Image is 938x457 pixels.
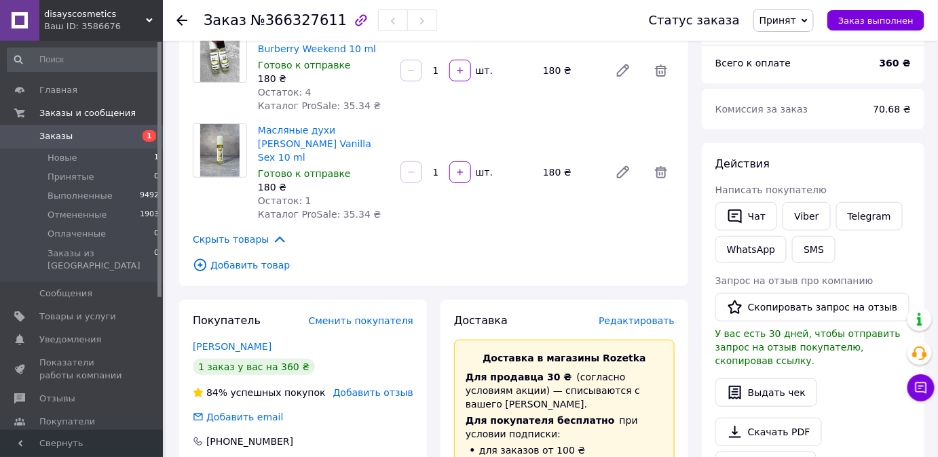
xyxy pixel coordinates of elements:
[48,190,113,202] span: Выполненные
[39,311,116,323] span: Товары и услуги
[7,47,160,72] input: Поиск
[193,314,261,327] span: Покупатель
[48,152,77,164] span: Новые
[258,60,351,71] span: Готово к отправке
[140,209,159,221] span: 1903
[466,414,663,441] div: при условии подписки:
[715,184,827,195] span: Написать покупателю
[206,387,227,398] span: 84%
[309,315,413,326] span: Сменить покупателя
[715,157,770,170] span: Действия
[258,168,351,179] span: Готово к отправке
[200,124,240,177] img: Масляные духи Tom Ford Vanilla Sex 10 ml
[258,30,376,54] a: Масляні парфуми Burberry Weekend 10 ml
[143,130,156,142] span: 1
[880,58,911,68] b: 360 ₴
[258,209,381,220] span: Каталог ProSale: 35.34 ₴
[466,370,663,411] div: (согласно условиям акции) — списываются с вашего [PERSON_NAME].
[193,341,271,352] a: [PERSON_NAME]
[836,202,903,231] a: Telegram
[193,232,287,247] span: Скрыть товары
[648,57,675,84] span: Удалить
[258,87,312,98] span: Остаток: 4
[838,16,914,26] span: Заказ выполнен
[466,443,663,457] li: для заказов от 100 ₴
[258,125,371,163] a: Масляные духи [PERSON_NAME] Vanilla Sex 10 ml
[715,293,909,321] button: Скопировать запрос на отзыв
[907,374,935,401] button: Чат с покупателем
[649,14,740,27] div: Статус заказа
[154,228,159,240] span: 0
[715,275,874,286] span: Запрос на отзыв про компанию
[44,8,146,20] span: disayscosmetics
[258,195,312,206] span: Остаток: 1
[538,163,604,182] div: 180 ₴
[599,315,675,326] span: Редактировать
[193,359,315,375] div: 1 заказ у вас на 360 ₴
[176,14,187,27] div: Вернуться назад
[193,386,326,399] div: успешных покупок
[204,12,246,28] span: Заказ
[193,258,675,273] span: Добавить товар
[466,372,572,382] span: Для продавца 30 ₴
[200,29,240,82] img: Масляні парфуми Burberry Weekend 10 ml
[715,418,822,446] a: Скачать PDF
[205,410,285,424] div: Добавить email
[39,393,75,405] span: Отзывы
[154,171,159,183] span: 0
[250,12,347,28] span: №366327611
[39,334,101,346] span: Уведомления
[609,57,637,84] a: Редактировать
[715,328,901,366] span: У вас есть 30 дней, чтобы отправить запрос на отзыв покупателю, скопировав ссылку.
[472,165,494,179] div: шт.
[39,357,126,381] span: Показатели работы компании
[258,180,390,194] div: 180 ₴
[39,130,73,142] span: Заказы
[44,20,163,33] div: Ваш ID: 3586676
[154,152,159,164] span: 1
[715,104,808,115] span: Комиссия за заказ
[454,314,508,327] span: Доставка
[39,84,77,96] span: Главная
[648,159,675,186] span: Удалить
[258,72,390,85] div: 180 ₴
[39,416,95,428] span: Покупатели
[827,10,924,31] button: Заказ выполнен
[609,159,637,186] a: Редактировать
[466,415,615,426] span: Для покупателя бесплатно
[874,104,911,115] span: 70.68 ₴
[48,247,154,272] span: Заказы из [GEOGRAPHIC_DATA]
[333,387,413,398] span: Добавить отзыв
[258,100,381,111] span: Каталог ProSale: 35.34 ₴
[472,64,494,77] div: шт.
[48,209,107,221] span: Отмененные
[715,58,791,68] span: Всего к оплате
[140,190,159,202] span: 9492
[205,435,295,448] div: [PHONE_NUMBER]
[191,410,285,424] div: Добавить email
[538,61,604,80] div: 180 ₴
[39,107,136,119] span: Заказы и сообщения
[39,287,92,300] span: Сообщения
[48,171,94,183] span: Принятые
[792,236,836,263] button: SMS
[759,15,796,26] span: Принят
[783,202,830,231] a: Viber
[715,202,777,231] button: Чат
[715,378,817,407] button: Выдать чек
[48,228,106,240] span: Оплаченные
[483,353,646,363] span: Доставка в магазины Rozetka
[154,247,159,272] span: 0
[715,236,787,263] a: WhatsApp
